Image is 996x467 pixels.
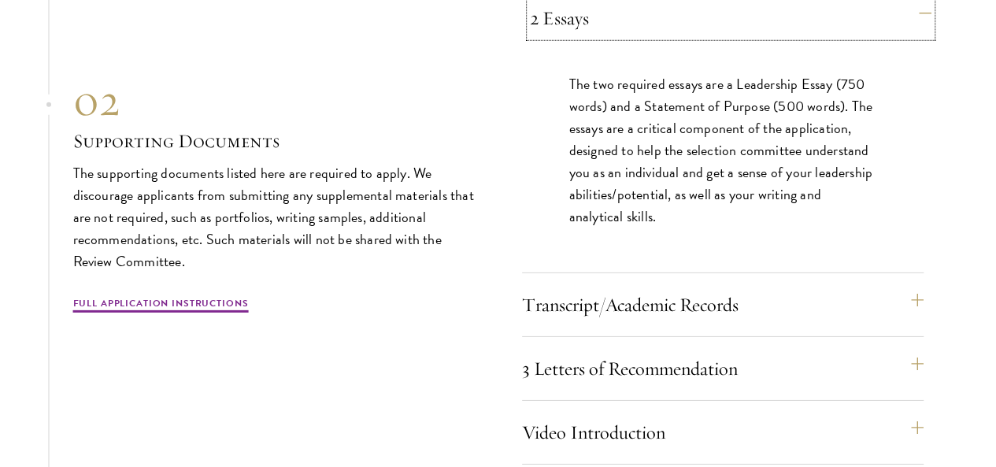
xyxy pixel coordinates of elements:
p: The supporting documents listed here are required to apply. We discourage applicants from submitt... [73,162,475,272]
a: Full Application Instructions [73,296,249,315]
button: 3 Letters of Recommendation [522,350,924,387]
p: The two required essays are a Leadership Essay (750 words) and a Statement of Purpose (500 words)... [569,73,876,228]
h3: Supporting Documents [73,128,475,154]
button: Transcript/Academic Records [522,286,924,324]
div: 02 [73,72,475,128]
button: Video Introduction [522,413,924,451]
